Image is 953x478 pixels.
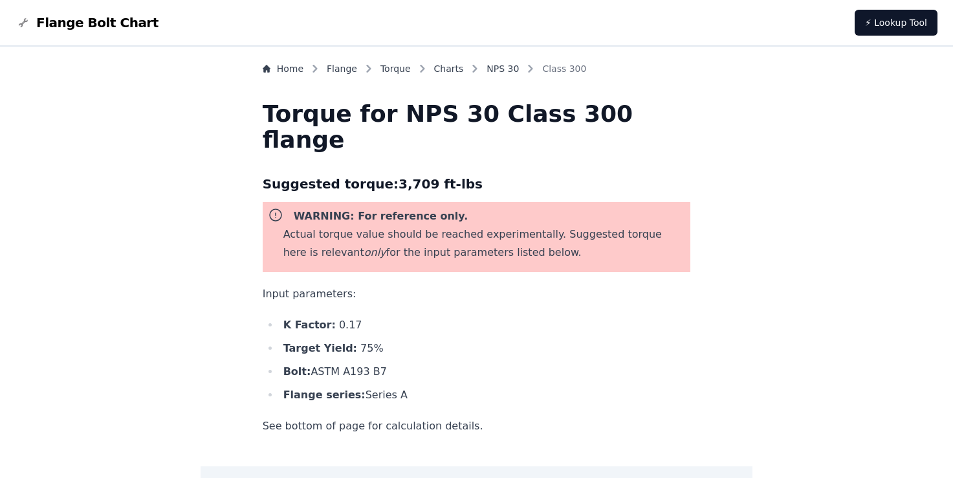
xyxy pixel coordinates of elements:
nav: Breadcrumb [263,62,691,80]
li: Series A [279,386,691,404]
li: 0.17 [279,316,691,334]
p: See bottom of page for calculation details. [263,417,691,435]
li: ASTM A193 B7 [279,363,691,381]
b: Flange series: [283,389,366,401]
b: Target Yield: [283,342,357,354]
i: only [364,246,386,258]
p: Input parameters: [263,285,691,303]
img: Flange Bolt Chart Logo [16,15,31,30]
h1: Torque for NPS 30 Class 300 flange [263,101,691,153]
a: Torque [380,62,411,75]
a: Flange [327,62,357,75]
b: Bolt: [283,365,311,378]
p: Actual torque value should be reached experimentally. Suggested torque here is relevant for the i... [283,225,686,262]
b: K Factor: [283,319,336,331]
a: Home [263,62,303,75]
a: NPS 30 [487,62,519,75]
h3: Suggested torque: 3,709 ft-lbs [263,174,691,194]
b: WARNING: For reference only. [294,210,468,222]
a: ⚡ Lookup Tool [855,10,937,36]
a: Charts [434,62,464,75]
span: Flange Bolt Chart [36,14,159,32]
a: Flange Bolt Chart LogoFlange Bolt Chart [16,14,159,32]
span: Class 300 [542,62,586,75]
li: 75 % [279,339,691,358]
